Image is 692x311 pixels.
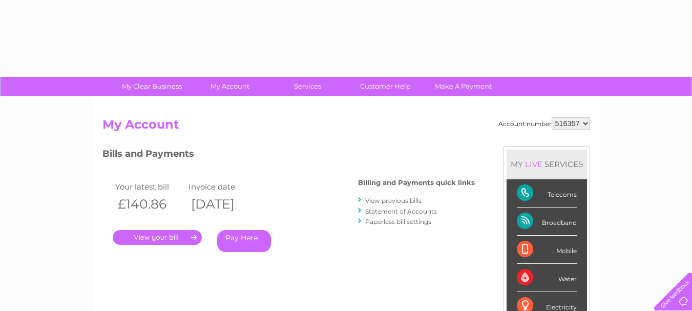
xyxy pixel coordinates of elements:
div: Broadband [517,208,577,236]
td: Your latest bill [113,180,186,194]
td: Invoice date [186,180,260,194]
a: Pay Here [217,230,271,252]
a: Services [265,77,350,96]
h3: Bills and Payments [102,147,475,164]
th: £140.86 [113,194,186,215]
div: Account number [498,117,590,130]
a: My Account [187,77,272,96]
h2: My Account [102,117,590,137]
th: [DATE] [186,194,260,215]
a: View previous bills [365,197,422,204]
div: Water [517,264,577,292]
a: Paperless bill settings [365,218,431,225]
div: MY SERVICES [507,150,587,179]
a: . [113,230,202,245]
a: Make A Payment [421,77,506,96]
a: My Clear Business [110,77,194,96]
div: LIVE [523,159,544,169]
div: Telecoms [517,179,577,208]
a: Customer Help [343,77,428,96]
div: Mobile [517,236,577,264]
a: Statement of Accounts [365,208,437,215]
h4: Billing and Payments quick links [358,179,475,186]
